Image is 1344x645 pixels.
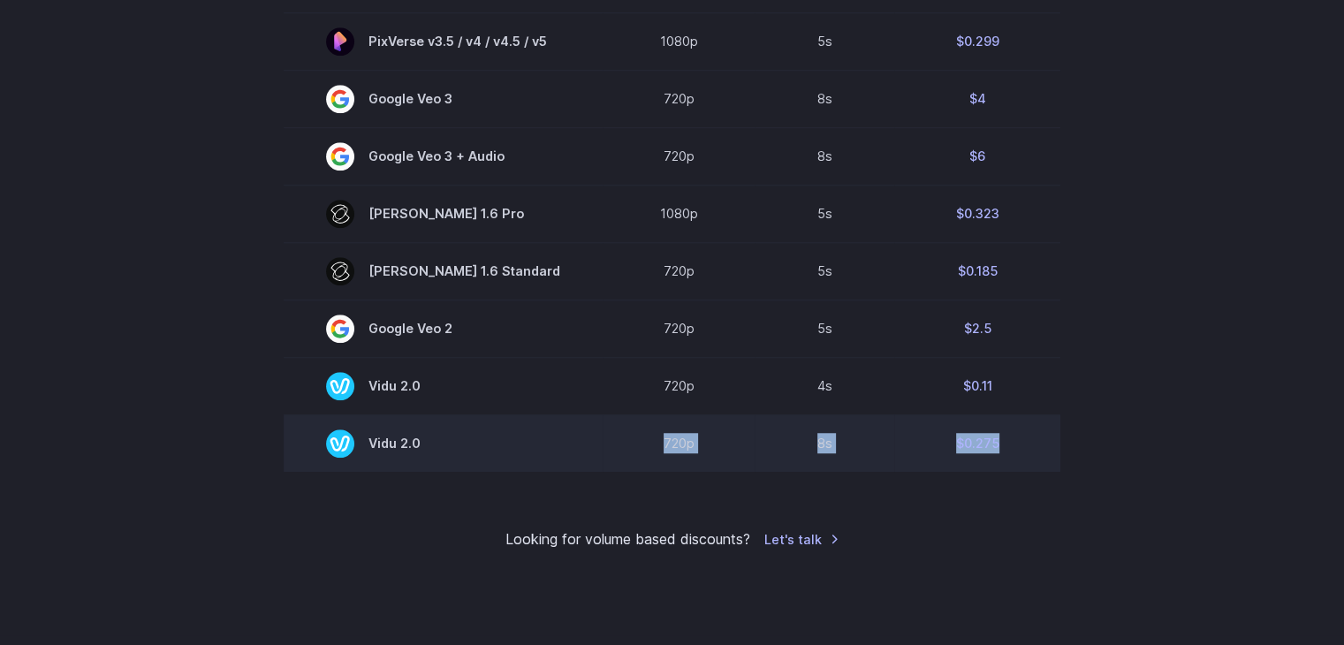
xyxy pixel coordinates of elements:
span: Google Veo 2 [326,315,560,343]
td: 5s [755,242,894,300]
td: 1080p [603,12,755,70]
td: 720p [603,300,755,357]
span: [PERSON_NAME] 1.6 Standard [326,257,560,285]
td: $0.299 [894,12,1060,70]
td: $6 [894,127,1060,185]
td: 8s [755,127,894,185]
td: 720p [603,127,755,185]
span: PixVerse v3.5 / v4 / v4.5 / v5 [326,27,560,56]
td: 720p [603,414,755,472]
td: 4s [755,357,894,414]
td: $2.5 [894,300,1060,357]
span: [PERSON_NAME] 1.6 Pro [326,200,560,228]
td: $0.323 [894,185,1060,242]
td: $4 [894,70,1060,127]
a: Let's talk [764,529,839,550]
td: 8s [755,414,894,472]
td: 720p [603,357,755,414]
span: Vidu 2.0 [326,372,560,400]
td: 5s [755,12,894,70]
td: 720p [603,242,755,300]
td: 5s [755,300,894,357]
span: Vidu 2.0 [326,429,560,458]
td: 1080p [603,185,755,242]
span: Google Veo 3 [326,85,560,113]
td: $0.185 [894,242,1060,300]
td: $0.275 [894,414,1060,472]
td: $0.11 [894,357,1060,414]
td: 8s [755,70,894,127]
td: 720p [603,70,755,127]
span: Google Veo 3 + Audio [326,142,560,171]
td: 5s [755,185,894,242]
small: Looking for volume based discounts? [505,528,750,551]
